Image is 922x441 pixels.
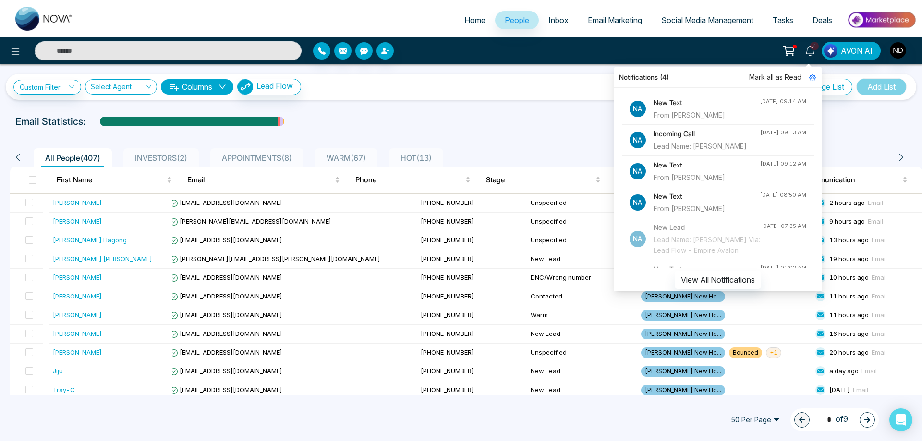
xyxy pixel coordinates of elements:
[505,15,529,25] span: People
[539,11,578,29] a: Inbox
[675,275,761,283] a: View All Notifications
[180,167,348,193] th: Email
[641,385,725,395] span: [PERSON_NAME] New Ho...
[527,381,637,400] td: New Lead
[749,72,801,83] span: Mark all as Read
[652,11,763,29] a: Social Media Management
[630,231,646,247] p: Na
[53,329,102,338] div: [PERSON_NAME]
[527,344,637,362] td: Unspecified
[53,385,75,394] div: Tray-C
[641,366,725,377] span: [PERSON_NAME] New Ho...
[170,274,282,281] span: [EMAIL_ADDRESS][DOMAIN_NAME]
[630,163,646,179] p: Na
[824,44,837,58] img: Lead Flow
[486,174,594,186] span: Stage
[527,250,637,269] td: New Lead
[13,80,81,95] a: Custom Filter
[170,292,282,300] span: [EMAIL_ADDRESS][DOMAIN_NAME]
[654,203,760,214] div: From [PERSON_NAME]
[53,216,102,226] div: [PERSON_NAME]
[654,129,760,139] h4: Incoming Call
[861,367,877,375] span: Email
[661,15,753,25] span: Social Media Management
[794,79,852,95] button: Manage List
[170,255,380,262] span: [PERSON_NAME][EMAIL_ADDRESS][PERSON_NAME][DOMAIN_NAME]
[847,9,916,31] img: Market-place.gif
[527,287,637,306] td: Contacted
[779,167,922,193] th: Last Communication
[170,386,282,393] span: [EMAIL_ADDRESS][DOMAIN_NAME]
[170,330,282,337] span: [EMAIL_ADDRESS][DOMAIN_NAME]
[803,11,842,29] a: Deals
[829,330,869,337] span: 16 hours ago
[421,386,474,393] span: [PHONE_NUMBER]
[760,160,806,168] div: [DATE] 09:12 AM
[872,236,887,244] span: Email
[654,264,760,274] h4: New Text
[170,311,282,319] span: [EMAIL_ADDRESS][DOMAIN_NAME]
[455,11,495,29] a: Home
[872,274,887,281] span: Email
[829,348,869,356] span: 20 hours ago
[237,79,301,95] button: Lead Flow
[53,254,152,263] div: [PERSON_NAME] [PERSON_NAME]
[170,236,282,244] span: [EMAIL_ADDRESS][DOMAIN_NAME]
[724,412,787,428] span: 50 Per Page
[729,347,762,358] span: Bounced
[578,11,652,29] a: Email Marketing
[829,311,869,319] span: 11 hours ago
[527,362,637,381] td: New Lead
[630,132,646,148] p: Na
[829,236,869,244] span: 13 hours ago
[53,366,63,376] div: Jiju
[323,153,370,163] span: WARM ( 67 )
[641,347,725,358] span: [PERSON_NAME] New Ho...
[170,348,282,356] span: [EMAIL_ADDRESS][DOMAIN_NAME]
[766,347,781,358] span: + 1
[421,330,474,337] span: [PHONE_NUMBER]
[421,217,474,225] span: [PHONE_NUMBER]
[872,311,887,319] span: Email
[821,413,848,426] span: of 9
[53,291,102,301] div: [PERSON_NAME]
[53,198,102,207] div: [PERSON_NAME]
[763,11,803,29] a: Tasks
[421,367,474,375] span: [PHONE_NUMBER]
[641,329,725,339] span: [PERSON_NAME] New Ho...
[53,273,102,282] div: [PERSON_NAME]
[233,79,301,95] a: Lead FlowLead Flow
[421,236,474,244] span: [PHONE_NUMBER]
[548,15,569,25] span: Inbox
[829,217,865,225] span: 9 hours ago
[614,67,822,88] div: Notifications (4)
[527,231,637,250] td: Unspecified
[760,264,806,272] div: [DATE] 01:02 AM
[813,15,832,25] span: Deals
[675,271,761,289] button: View All Notifications
[654,191,760,202] h4: New Text
[829,274,869,281] span: 10 hours ago
[187,174,333,186] span: Email
[527,213,637,231] td: Unspecified
[654,110,760,120] div: From [PERSON_NAME]
[421,255,474,262] span: [PHONE_NUMBER]
[41,153,104,163] span: All People ( 407 )
[630,194,646,211] p: Na
[872,330,887,337] span: Email
[654,141,760,152] div: Lead Name: [PERSON_NAME]
[218,153,296,163] span: APPOINTMENTS ( 8 )
[397,153,436,163] span: HOT ( 13 )
[760,191,806,199] div: [DATE] 08:50 AM
[829,292,869,300] span: 11 hours ago
[53,235,127,245] div: [PERSON_NAME] Hagong
[654,160,760,170] h4: New Text
[760,129,806,137] div: [DATE] 09:13 AM
[872,348,887,356] span: Email
[421,292,474,300] span: [PHONE_NUMBER]
[15,114,85,129] p: Email Statistics:
[872,255,887,262] span: Email
[841,45,873,57] span: AVON AI
[654,222,761,233] h4: New Lead
[131,153,191,163] span: INVESTORS ( 2 )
